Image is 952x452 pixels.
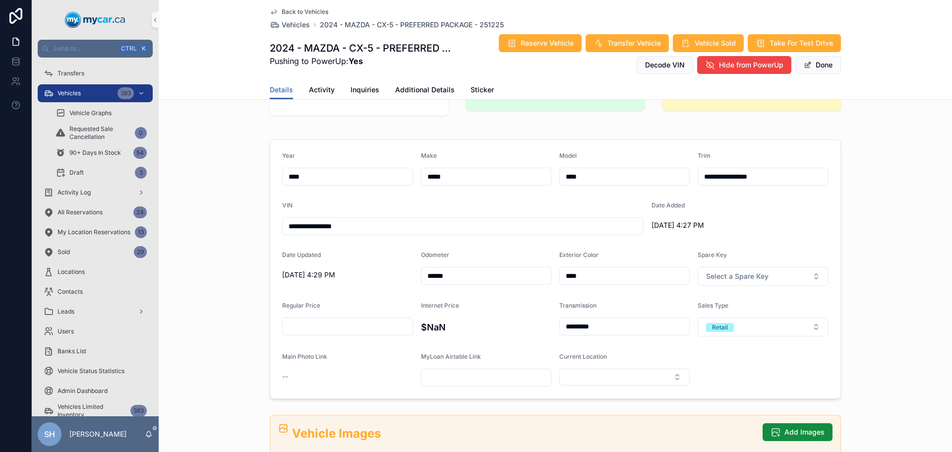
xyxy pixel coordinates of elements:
button: Decode VIN [637,56,693,74]
span: Reserve Vehicle [521,38,574,48]
button: Done [795,56,841,74]
a: Inquiries [351,81,379,101]
div: scrollable content [32,58,159,416]
span: Draft [69,169,84,177]
span: Contacts [58,288,83,296]
span: Transfers [58,69,84,77]
span: Inquiries [351,85,379,95]
a: Additional Details [395,81,455,101]
a: Activity Log [38,184,153,201]
a: Locations [38,263,153,281]
button: Add Images [763,423,833,441]
div: 13 [135,226,147,238]
a: Vehicles383 [38,84,153,102]
p: [PERSON_NAME] [69,429,126,439]
span: Users [58,327,74,335]
a: Users [38,323,153,340]
a: 90+ Days In Stock54 [50,144,153,162]
button: Reserve Vehicle [499,34,582,52]
span: Admin Dashboard [58,387,108,395]
span: Make [421,152,437,159]
span: Regular Price [282,302,320,309]
span: -- [282,372,288,382]
span: Jump to... [53,45,116,53]
a: Requested Sale Cancellation0 [50,124,153,142]
span: Activity Log [58,189,91,196]
a: Admin Dashboard [38,382,153,400]
span: Spare Key [698,251,727,258]
span: Pushing to PowerUp: [270,55,451,67]
span: Vehicles [58,89,81,97]
span: Current Location [559,353,607,360]
h4: $NaN [421,321,552,334]
h1: 2024 - MAZDA - CX-5 - PREFERRED PACKAGE - 251225 [270,41,451,55]
span: Requested Sale Cancellation [69,125,131,141]
a: 2024 - MAZDA - CX-5 - PREFERRED PACKAGE - 251225 [320,20,504,30]
a: Activity [309,81,335,101]
span: Model [559,152,577,159]
img: App logo [65,12,125,28]
span: Add Images [784,427,825,437]
span: [DATE] 4:29 PM [282,270,413,280]
button: Jump to...CtrlK [38,40,153,58]
span: Transmission [559,302,596,309]
span: Internet Price [421,302,459,309]
span: Locations [58,268,85,276]
a: Banks List [38,342,153,360]
span: Vehicle Sold [695,38,736,48]
span: Additional Details [395,85,455,95]
button: Select Button [698,318,829,336]
span: Take For Test Drive [770,38,833,48]
a: Draft3 [50,164,153,182]
div: 383 [118,87,134,99]
span: Exterior Color [559,251,598,258]
span: Back to Vehicles [282,8,328,16]
span: Select a Spare Key [706,271,769,281]
span: Hide from PowerUp [719,60,783,70]
a: All Reservations24 [38,203,153,221]
span: Vehicle Graphs [69,109,112,117]
span: Vehicles [282,20,310,30]
button: Hide from PowerUp [697,56,791,74]
span: Vehicles Limited Inventory [58,403,126,419]
span: Leads [58,308,74,316]
div: 0 [135,127,147,139]
a: Vehicles [270,20,310,30]
span: Odometer [421,251,449,258]
a: Vehicles Limited Inventory383 [38,402,153,420]
a: Leads [38,303,153,321]
span: Details [270,85,293,95]
span: Sold [58,248,70,256]
a: Back to Vehicles [270,8,328,16]
span: Main Photo Link [282,353,327,360]
span: VIN [282,201,293,209]
span: Sticker [471,85,494,95]
div: Retail [712,323,728,332]
span: Ctrl [120,44,138,54]
a: Transfers [38,65,153,82]
div: 24 [133,206,147,218]
div: 3 [135,167,147,179]
button: Select Button [559,369,690,386]
div: 383 [130,405,147,417]
span: Activity [309,85,335,95]
a: Contacts [38,283,153,301]
h2: Vehicle Images [292,425,755,442]
span: My Location Reservations [58,228,130,236]
div: 29 [134,246,147,258]
span: MyLoan Airtable Link [421,353,481,360]
a: My Location Reservations13 [38,223,153,241]
span: Transfer Vehicle [607,38,661,48]
span: 90+ Days In Stock [69,149,121,157]
span: Vehicle Status Statistics [58,367,124,375]
button: Transfer Vehicle [586,34,669,52]
span: Decode VIN [645,60,685,70]
button: Select Button [698,267,829,286]
span: Trim [698,152,711,159]
span: Year [282,152,295,159]
div: 54 [133,147,147,159]
a: Vehicle Graphs [50,104,153,122]
a: Vehicle Status Statistics [38,362,153,380]
span: Sales Type [698,302,728,309]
